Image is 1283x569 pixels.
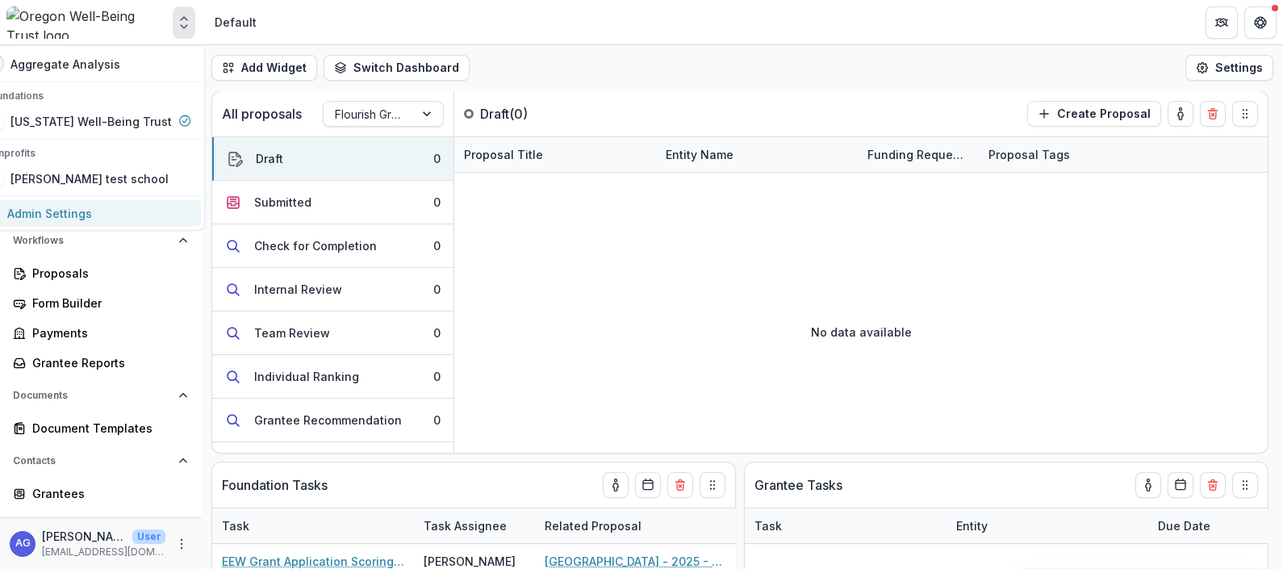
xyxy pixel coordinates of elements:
button: Check for Completion0 [212,224,453,268]
a: Proposals [6,260,194,287]
div: Funding Requested [858,137,979,172]
button: Open entity switcher [173,6,195,39]
p: All proposals [222,104,302,123]
div: 0 [433,412,441,429]
button: toggle-assigned-to-me [1135,472,1161,498]
button: Delete card [1200,101,1226,127]
button: Internal Review0 [212,268,453,312]
div: Draft [256,150,283,167]
a: Form Builder [6,290,194,316]
div: Task Assignee [414,517,516,534]
img: Oregon Well-Being Trust logo [6,6,166,39]
div: Due Date [1148,508,1269,543]
button: Partners [1206,6,1238,39]
button: Drag [1232,101,1258,127]
div: Due Date [1148,517,1220,534]
a: Communications [6,510,194,537]
div: Default [215,14,257,31]
div: Proposal Title [454,137,656,172]
p: Foundation Tasks [222,475,328,495]
div: Entity [947,508,1148,543]
p: No data available [811,324,912,341]
div: Related Proposal [535,517,651,534]
span: Workflows [13,235,172,246]
div: Proposal Tags [979,137,1181,172]
div: Individual Ranking [254,368,359,385]
div: Task Assignee [414,508,535,543]
button: toggle-assigned-to-me [1168,101,1193,127]
div: 0 [433,368,441,385]
span: Contacts [13,455,172,466]
div: Payments [32,324,182,341]
a: Payments [6,320,194,346]
button: Calendar [635,472,661,498]
button: toggle-assigned-to-me [603,472,629,498]
div: Task [745,508,947,543]
div: Task [212,508,414,543]
div: Document Templates [32,420,182,437]
p: User [132,529,165,544]
div: Task [745,517,792,534]
button: Add Widget [211,55,317,81]
button: Individual Ranking0 [212,355,453,399]
div: 0 [433,237,441,254]
button: Draft0 [212,137,453,181]
p: Grantee Tasks [754,475,842,495]
div: Team Review [254,324,330,341]
p: Draft ( 0 ) [480,104,601,123]
button: Switch Dashboard [324,55,470,81]
div: Entity Name [656,146,743,163]
button: Get Help [1244,6,1277,39]
div: Proposal Title [454,146,553,163]
div: Related Proposal [535,508,737,543]
div: Grantee Recommendation [254,412,402,429]
button: Open Contacts [6,448,194,474]
div: Check for Completion [254,237,377,254]
button: Submitted0 [212,181,453,224]
button: Team Review0 [212,312,453,355]
div: Grantee Reports [32,354,182,371]
nav: breadcrumb [208,10,263,34]
button: Delete card [1200,472,1226,498]
button: Settings [1185,55,1273,81]
button: Grantee Recommendation0 [212,399,453,442]
button: Open Workflows [6,228,194,253]
div: Entity [947,517,997,534]
div: Asta Garmon [15,538,31,549]
div: Task [212,517,259,534]
a: Grantee Reports [6,349,194,376]
div: Internal Review [254,281,342,298]
div: 0 [433,194,441,211]
div: 0 [433,281,441,298]
div: Proposals [32,265,182,282]
div: Submitted [254,194,311,211]
button: Delete card [667,472,693,498]
button: Drag [700,472,725,498]
div: Grantees [32,485,182,502]
div: Entity Name [656,137,858,172]
a: Grantees [6,480,194,507]
div: 0 [433,150,441,167]
button: Drag [1232,472,1258,498]
button: Calendar [1168,472,1193,498]
div: Proposal Tags [979,146,1080,163]
button: Create Proposal [1027,101,1161,127]
p: [EMAIL_ADDRESS][DOMAIN_NAME] [42,545,165,559]
a: Document Templates [6,415,194,441]
button: More [172,534,191,554]
div: Form Builder [32,295,182,312]
span: Documents [13,390,172,401]
div: Funding Requested [858,146,979,163]
p: [PERSON_NAME] [42,528,126,545]
div: Communications [32,515,182,532]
